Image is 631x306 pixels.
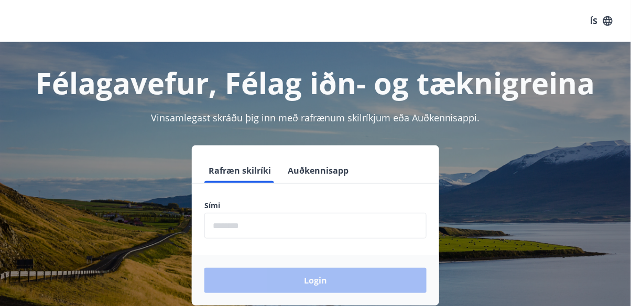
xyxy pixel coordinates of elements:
[204,200,427,211] label: Sími
[13,63,618,103] h1: Félagavefur, Félag iðn- og tæknigreina
[204,158,275,183] button: Rafræn skilríki
[585,12,618,30] button: ÍS
[151,111,480,124] span: Vinsamlegast skráðu þig inn með rafrænum skilríkjum eða Auðkennisappi.
[284,158,353,183] button: Auðkennisapp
